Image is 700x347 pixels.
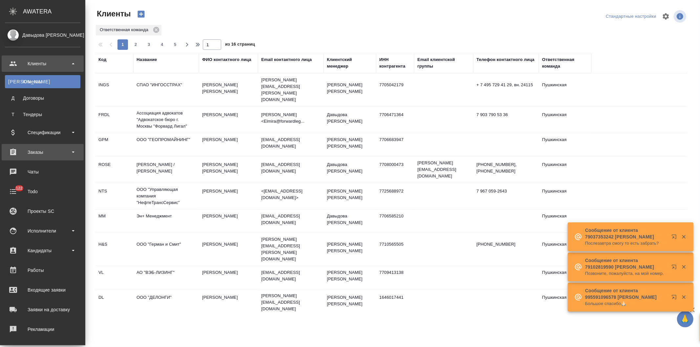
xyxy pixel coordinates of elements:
td: 7706585210 [376,210,414,233]
td: Пушкинская [539,108,591,131]
td: Давыдова [PERSON_NAME] [324,108,376,131]
p: + 7 495 729 41 29, вн. 24115 [477,82,536,88]
button: Закрыть [677,234,690,240]
button: Закрыть [677,294,690,300]
div: Проекты SC [5,206,80,216]
div: Заявки на доставку [5,305,80,315]
td: Ассоциация адвокатов "Адвокатское бюро г. Москвы "Форвард Лигал" [133,107,199,133]
td: [PERSON_NAME] [PERSON_NAME] [324,133,376,156]
p: 7 903 790 53 36 [477,112,536,118]
td: [PERSON_NAME] [PERSON_NAME] [199,78,258,101]
td: GPM [95,133,133,156]
td: 1646017441 [376,291,414,314]
span: Посмотреть информацию [674,10,688,23]
button: Открыть в новой вкладке [668,291,683,306]
p: Сообщение от клиента 79037353242 [PERSON_NAME] [585,227,667,240]
div: Название [137,56,157,63]
td: 7706683947 [376,133,414,156]
div: Входящие заявки [5,285,80,295]
td: 7710565505 [376,238,414,261]
td: [PERSON_NAME] [199,185,258,208]
span: 2 [131,41,141,48]
div: Заказы [5,147,80,157]
div: Клиентский менеджер [327,56,373,70]
a: Рекламации [2,321,84,337]
a: Чаты [2,164,84,180]
td: 7708000473 [376,158,414,181]
div: ИНН контрагента [379,56,411,70]
p: Позвоните, пожалуйста, на мой номер. [585,270,667,277]
td: Пушкинская [539,185,591,208]
button: 2 [131,39,141,50]
button: 5 [170,39,180,50]
div: Спецификации [5,128,80,137]
td: [PERSON_NAME] [PERSON_NAME] [199,158,258,181]
td: MM [95,210,133,233]
td: 7709413138 [376,266,414,289]
button: Открыть в новой вкладке [668,260,683,276]
a: [PERSON_NAME]Клиенты [5,75,80,88]
a: Работы [2,262,84,278]
td: Давыдова [PERSON_NAME] [324,158,376,181]
div: Todo [5,187,80,196]
td: [PERSON_NAME] [PERSON_NAME] [324,291,376,314]
p: [EMAIL_ADDRESS][DOMAIN_NAME] [261,161,320,174]
p: Сообщение от клиента 79102819590 [PERSON_NAME] [585,257,667,270]
div: Исполнители [5,226,80,236]
td: FRDL [95,108,133,131]
div: Кандидаты [5,246,80,255]
div: Клиенты [5,59,80,69]
td: Пушкинская [539,158,591,181]
td: VL [95,266,133,289]
td: 7725688972 [376,185,414,208]
td: NTS [95,185,133,208]
div: ФИО контактного лица [202,56,251,63]
p: [PHONE_NUMBER] [477,241,536,248]
div: Тендеры [8,111,77,118]
span: 4 [157,41,167,48]
div: Договоры [8,95,77,101]
p: Сообщение от клиента 995591096578 [PERSON_NAME] [585,287,667,300]
a: Заявки на доставку [2,301,84,318]
td: СПАО "ИНГОССТРАХ" [133,78,199,101]
p: [PERSON_NAME] <Elmira@forwardleg... [261,112,320,125]
td: ООО "Герман и Смит" [133,238,199,261]
td: АО "ВЭБ-ЛИЗИНГ" [133,266,199,289]
a: Входящие заявки [2,282,84,298]
span: 122 [12,185,27,192]
td: H&S [95,238,133,261]
td: [PERSON_NAME] [199,238,258,261]
div: Клиенты [8,78,77,85]
div: split button [604,11,658,22]
td: [PERSON_NAME] / [PERSON_NAME] [133,158,199,181]
td: Давыдова [PERSON_NAME] [324,210,376,233]
div: AWATERA [23,5,85,18]
td: [PERSON_NAME] [PERSON_NAME] [324,78,376,101]
p: [EMAIL_ADDRESS][DOMAIN_NAME] [261,136,320,150]
td: [PERSON_NAME] [199,266,258,289]
p: [EMAIL_ADDRESS][DOMAIN_NAME] [261,213,320,226]
div: Email контактного лица [261,56,312,63]
td: DL [95,291,133,314]
td: Пушкинская [539,291,591,314]
p: [PHONE_NUMBER], [PHONE_NUMBER] [477,161,536,174]
div: Рекламации [5,324,80,334]
div: Ответственная команда [96,25,161,35]
td: [PERSON_NAME] [199,210,258,233]
div: Телефон контактного лица [477,56,535,63]
a: ТТендеры [5,108,80,121]
div: Код [98,56,106,63]
div: Давыдова [PERSON_NAME] [5,31,80,39]
span: Клиенты [95,9,131,19]
td: [PERSON_NAME] [PERSON_NAME] [324,238,376,261]
td: 7706471364 [376,108,414,131]
p: [EMAIL_ADDRESS][DOMAIN_NAME] [261,269,320,282]
a: Проекты SC [2,203,84,219]
td: INGS [95,78,133,101]
a: ДДоговоры [5,92,80,105]
p: [PERSON_NAME][EMAIL_ADDRESS][PERSON_NAME][DOMAIN_NAME] [261,236,320,262]
td: ООО "ГЕОПРОМАЙНИНГ" [133,133,199,156]
button: Открыть в новой вкладке [668,230,683,246]
td: [PERSON_NAME] [PERSON_NAME] [324,266,376,289]
td: Пушкинская [539,266,591,289]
